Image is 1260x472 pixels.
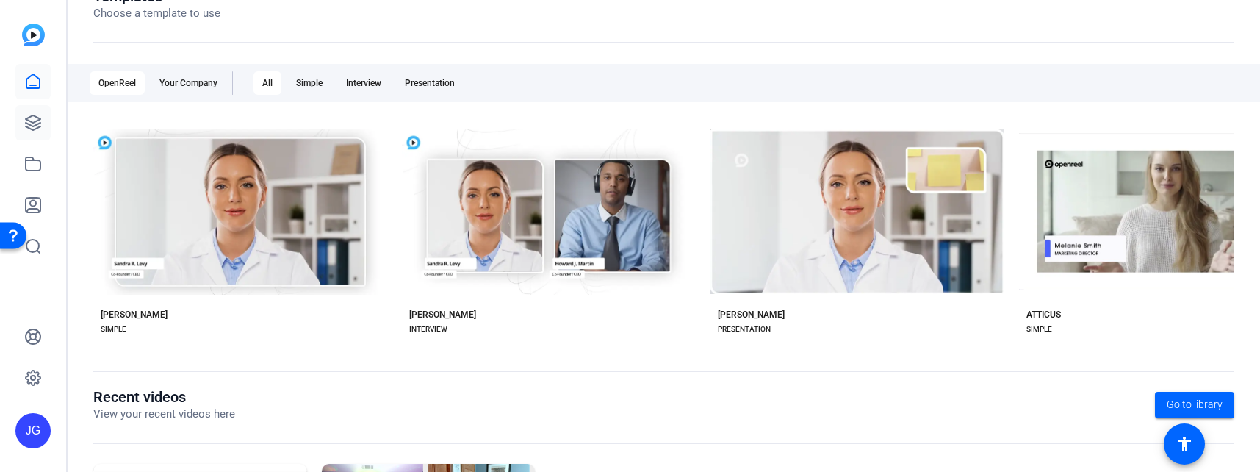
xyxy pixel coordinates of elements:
[396,71,464,95] div: Presentation
[409,323,447,335] div: INTERVIEW
[287,71,331,95] div: Simple
[1167,397,1223,412] span: Go to library
[101,323,126,335] div: SIMPLE
[90,71,145,95] div: OpenReel
[22,24,45,46] img: blue-gradient.svg
[253,71,281,95] div: All
[101,309,168,321] div: [PERSON_NAME]
[93,406,235,423] p: View your recent videos here
[1176,435,1193,453] mat-icon: accessibility
[337,71,390,95] div: Interview
[718,323,771,335] div: PRESENTATION
[93,5,220,22] p: Choose a template to use
[151,71,226,95] div: Your Company
[15,413,51,448] div: JG
[718,309,785,321] div: [PERSON_NAME]
[93,388,235,406] h1: Recent videos
[1026,309,1061,321] div: ATTICUS
[409,309,476,321] div: [PERSON_NAME]
[1026,323,1052,335] div: SIMPLE
[1155,392,1234,418] a: Go to library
